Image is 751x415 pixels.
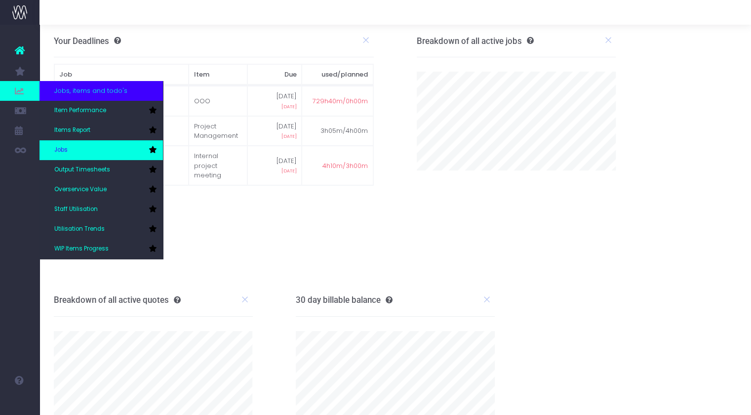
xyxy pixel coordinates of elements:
span: Output Timesheets [54,166,110,174]
span: Staff Utilisation [54,205,98,214]
span: Item Performance [54,106,106,115]
span: 729h40m/0h00m [313,96,368,106]
a: Staff Utilisation [40,200,163,219]
td: [DATE] [247,116,302,146]
span: 3h05m/4h00m [320,126,368,136]
td: [DATE] [247,86,302,116]
span: WIP Items Progress [54,245,109,253]
span: Jobs [54,146,68,155]
span: [DATE] [281,133,297,140]
h3: Your Deadlines [54,36,121,46]
a: Output Timesheets [40,160,163,180]
a: Jobs [40,140,163,160]
td: Project Management [189,116,247,146]
span: [DATE] [281,167,297,174]
a: Items Report [40,121,163,140]
td: Internal project meeting [189,146,247,185]
span: Jobs, items and todo's [54,86,127,96]
h3: 30 day billable balance [296,295,393,305]
a: Utilisation Trends [40,219,163,239]
span: 4h10m/3h00m [322,161,368,171]
span: Utilisation Trends [54,225,105,234]
h3: Breakdown of all active jobs [417,36,534,46]
span: Overservice Value [54,185,107,194]
th: Item: activate to sort column ascending [189,64,247,85]
a: Overservice Value [40,180,163,200]
img: images/default_profile_image.png [12,395,27,410]
th: Due: activate to sort column ascending [247,64,302,85]
a: WIP Items Progress [40,239,163,259]
h3: Breakdown of all active quotes [54,295,181,305]
th: used/planned: activate to sort column ascending [302,64,373,85]
a: Item Performance [40,101,163,121]
span: [DATE] [281,103,297,110]
td: OOO [189,86,247,116]
td: [DATE] [247,146,302,185]
span: Items Report [54,126,90,135]
th: Job: activate to sort column ascending [54,64,189,85]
